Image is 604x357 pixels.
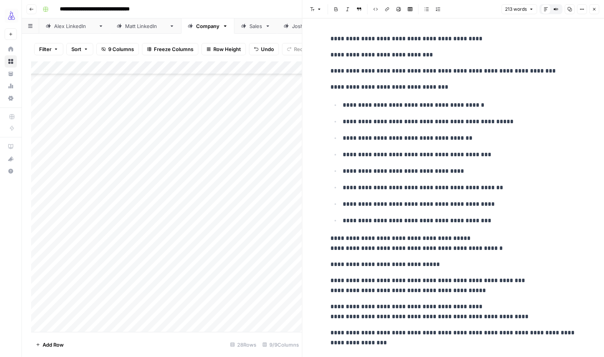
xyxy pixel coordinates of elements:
[213,45,241,53] span: Row Height
[31,339,68,351] button: Add Row
[181,18,234,34] a: Company
[5,68,17,80] a: Your Data
[142,43,198,55] button: Freeze Columns
[227,339,259,351] div: 28 Rows
[249,22,262,30] div: Sales
[5,92,17,104] a: Settings
[43,341,64,349] span: Add Row
[201,43,246,55] button: Row Height
[294,45,306,53] span: Redo
[66,43,93,55] button: Sort
[5,80,17,92] a: Usage
[282,43,311,55] button: Redo
[125,22,166,30] div: [PERSON_NAME]
[292,22,333,30] div: [PERSON_NAME]
[505,6,527,13] span: 213 words
[5,153,17,165] button: What's new?
[234,18,277,34] a: Sales
[110,18,181,34] a: [PERSON_NAME]
[96,43,139,55] button: 9 Columns
[71,45,81,53] span: Sort
[249,43,279,55] button: Undo
[261,45,274,53] span: Undo
[259,339,302,351] div: 9/9 Columns
[39,45,51,53] span: Filter
[277,18,348,34] a: [PERSON_NAME]
[108,45,134,53] span: 9 Columns
[54,22,95,30] div: [PERSON_NAME]
[5,140,17,153] a: AirOps Academy
[5,43,17,55] a: Home
[502,4,537,14] button: 213 words
[154,45,193,53] span: Freeze Columns
[39,18,110,34] a: [PERSON_NAME]
[196,22,219,30] div: Company
[34,43,63,55] button: Filter
[5,55,17,68] a: Browse
[5,6,17,25] button: Workspace: AirOps Growth
[5,165,17,177] button: Help + Support
[5,9,18,23] img: AirOps Growth Logo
